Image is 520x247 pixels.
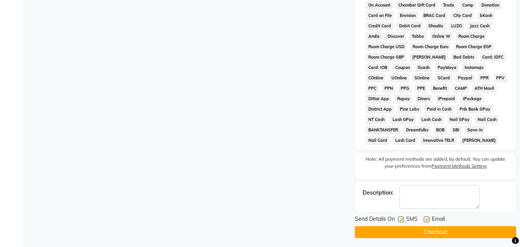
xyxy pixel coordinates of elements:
span: Nail GPay [447,115,472,124]
span: PPV [494,74,507,82]
span: Lash GPay [390,115,416,124]
span: iPrepaid [436,94,458,103]
span: UOnline [389,74,409,82]
span: Nail Card [366,136,390,145]
span: BRAC Card [421,11,448,20]
span: Rupay [395,94,412,103]
span: Card: IDFC [480,53,506,62]
span: Send Details On [355,215,395,225]
span: Room Charge Euro [410,42,451,51]
button: Checkout [355,226,516,238]
span: iPackage [460,94,484,103]
span: Coupon [393,63,412,72]
span: SOnline [412,74,432,82]
span: Credit Card [366,22,393,30]
span: Benefit [430,84,449,93]
span: Donation [479,1,502,10]
span: Bad Debts [451,53,477,62]
span: PPG [398,84,412,93]
span: Chamber Gift Card [396,1,438,10]
span: COnline [366,74,386,82]
span: Pnb Bank GPay [457,105,493,114]
span: bKash [477,11,495,20]
label: Payment Methods Setting [431,163,487,170]
span: ATH Movil [472,84,497,93]
span: LUZO [449,22,465,30]
span: Save-In [465,126,485,134]
span: District App [366,105,394,114]
span: Room Charge EGP [454,42,494,51]
span: Gcash [415,63,432,72]
span: PPN [382,84,395,93]
span: Shoutlo [426,22,446,30]
span: Tabby [410,32,427,41]
div: Description: [363,189,393,197]
span: Debit Card [396,22,423,30]
span: Card: IOB [366,63,390,72]
label: Note: All payment methods are added, by default. You can update your preferences from [363,156,508,173]
span: On Account [366,1,393,10]
span: PPE [415,84,428,93]
span: SCard [435,74,453,82]
span: Envision [397,11,418,20]
span: Card on File [366,11,394,20]
span: PPR [478,74,491,82]
span: SMS [406,215,418,225]
span: Room Charge USD [366,42,407,51]
span: Diners [415,94,433,103]
span: Pine Labs [397,105,421,114]
span: Dreamfolks [403,126,431,134]
span: Online W [430,32,453,41]
span: Nail Cash [475,115,499,124]
span: Instamojo [462,63,486,72]
span: Room Charge [456,32,487,41]
span: Comp [460,1,476,10]
span: PayMaya [435,63,459,72]
span: Trade [441,1,457,10]
span: AmEx [366,32,382,41]
span: City Card [451,11,475,20]
span: Email [432,215,445,225]
span: Lash Cash [419,115,444,124]
span: Room Charge GBP [366,53,406,62]
span: Paid in Cash [425,105,454,114]
span: SBI [450,126,462,134]
span: NT Cash [366,115,387,124]
span: BANKTANSFER [366,126,400,134]
span: Dittor App [366,94,391,103]
span: [PERSON_NAME] [410,53,448,62]
span: [PERSON_NAME] [460,136,498,145]
span: PPC [366,84,379,93]
span: Innovative TELR [421,136,457,145]
span: BOB [434,126,447,134]
span: Jazz Cash [467,22,492,30]
span: Discover [385,32,406,41]
span: Paypal [455,74,475,82]
span: CAMP [452,84,469,93]
span: Lash Card [393,136,418,145]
